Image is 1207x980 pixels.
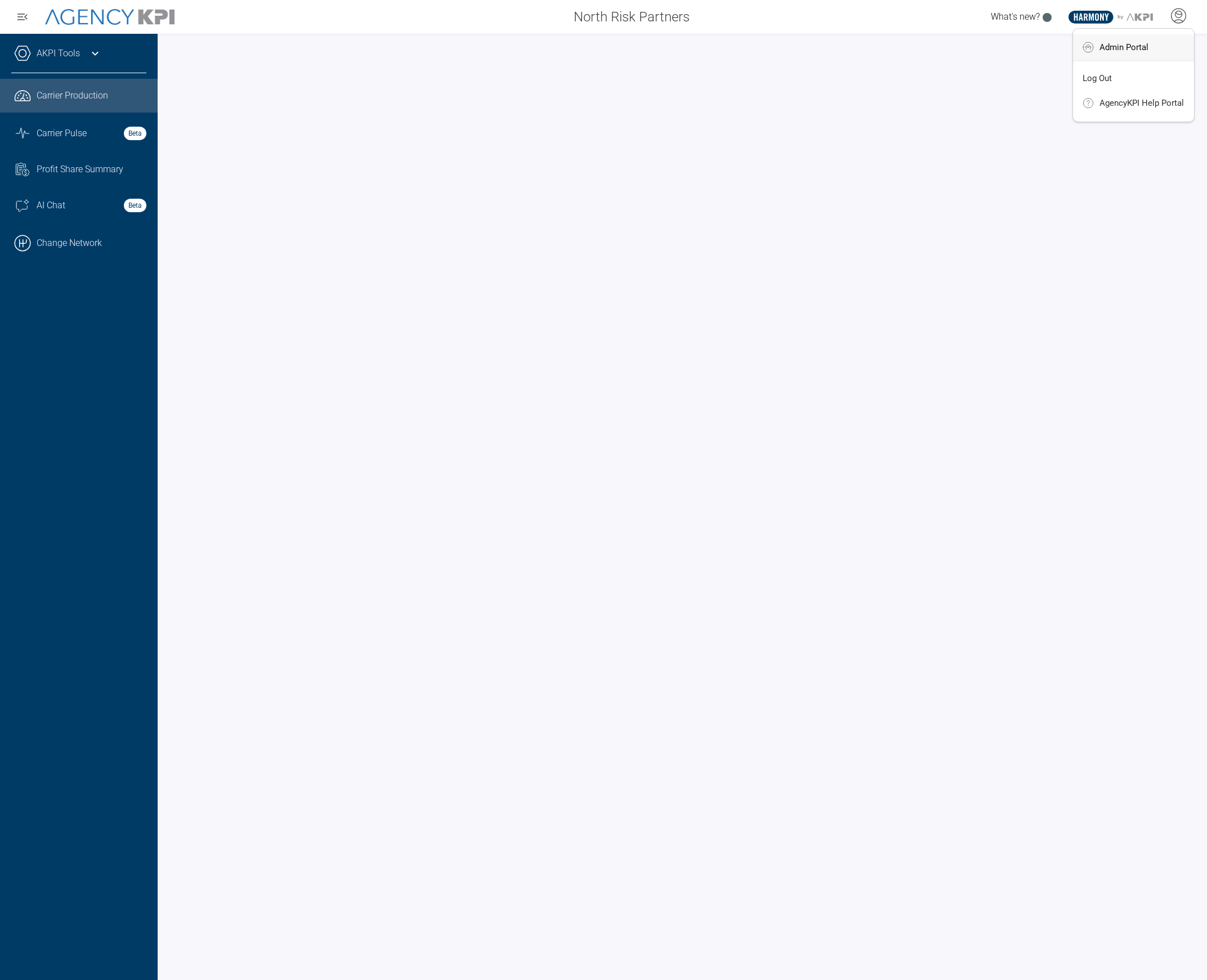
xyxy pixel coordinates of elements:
span: What's new? [991,11,1040,22]
a: AKPI Tools [37,47,80,60]
span: Carrier Pulse [37,127,87,140]
span: Carrier Production [37,89,108,102]
span: Log Out [1083,74,1112,83]
span: Profit Share Summary [37,163,123,176]
span: AgencyKPI Help Portal [1099,99,1184,108]
strong: Beta [124,199,146,212]
span: Admin Portal [1099,43,1148,52]
span: North Risk Partners [574,7,690,27]
strong: Beta [124,127,146,140]
span: AI Chat [37,199,65,212]
img: AgencyKPI [45,9,175,25]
